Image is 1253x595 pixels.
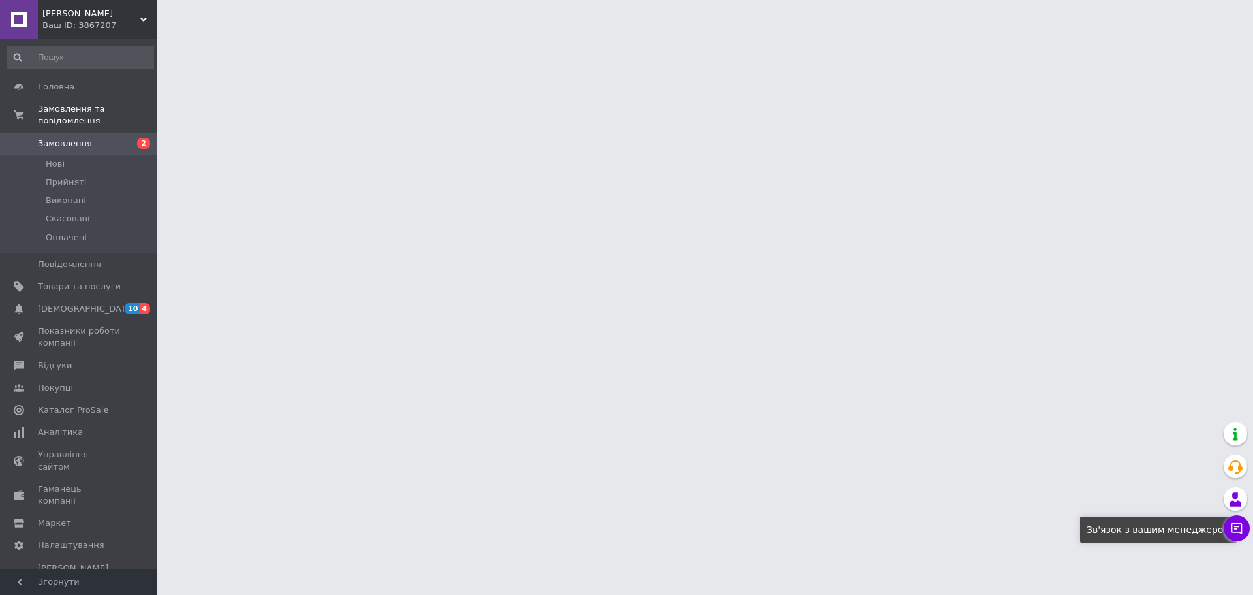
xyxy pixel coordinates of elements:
[1080,517,1237,543] div: Зв'язок з вашим менеджером
[38,325,121,349] span: Показники роботи компанії
[7,46,154,69] input: Пошук
[46,195,86,206] span: Виконані
[140,303,150,314] span: 4
[46,213,90,225] span: Скасовані
[38,138,92,150] span: Замовлення
[38,281,121,293] span: Товари та послуги
[125,303,140,314] span: 10
[38,303,134,315] span: [DEMOGRAPHIC_DATA]
[42,8,140,20] span: Капібара диллер
[38,517,71,529] span: Маркет
[38,404,108,416] span: Каталог ProSale
[38,449,121,472] span: Управління сайтом
[46,232,87,244] span: Оплачені
[38,103,157,127] span: Замовлення та повідомлення
[42,20,157,31] div: Ваш ID: 3867207
[137,138,150,149] span: 2
[38,426,83,438] span: Аналітика
[38,483,121,507] span: Гаманець компанії
[38,360,72,372] span: Відгуки
[38,259,101,270] span: Повідомлення
[38,539,104,551] span: Налаштування
[46,176,86,188] span: Прийняті
[38,81,74,93] span: Головна
[46,158,65,170] span: Нові
[38,382,73,394] span: Покупці
[1224,515,1250,541] button: Чат з покупцем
